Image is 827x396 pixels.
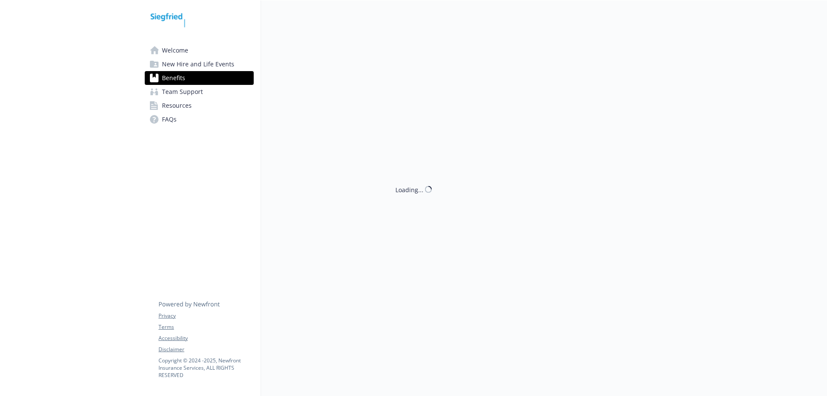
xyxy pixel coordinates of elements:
p: Copyright © 2024 - 2025 , Newfront Insurance Services, ALL RIGHTS RESERVED [159,357,253,379]
a: Disclaimer [159,346,253,353]
a: Welcome [145,44,254,57]
span: Resources [162,99,192,112]
div: Loading... [395,185,423,194]
a: Privacy [159,312,253,320]
span: Welcome [162,44,188,57]
span: New Hire and Life Events [162,57,234,71]
a: Team Support [145,85,254,99]
a: Accessibility [159,334,253,342]
span: Team Support [162,85,203,99]
span: Benefits [162,71,185,85]
a: Resources [145,99,254,112]
span: FAQs [162,112,177,126]
a: Benefits [145,71,254,85]
a: New Hire and Life Events [145,57,254,71]
a: FAQs [145,112,254,126]
a: Terms [159,323,253,331]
